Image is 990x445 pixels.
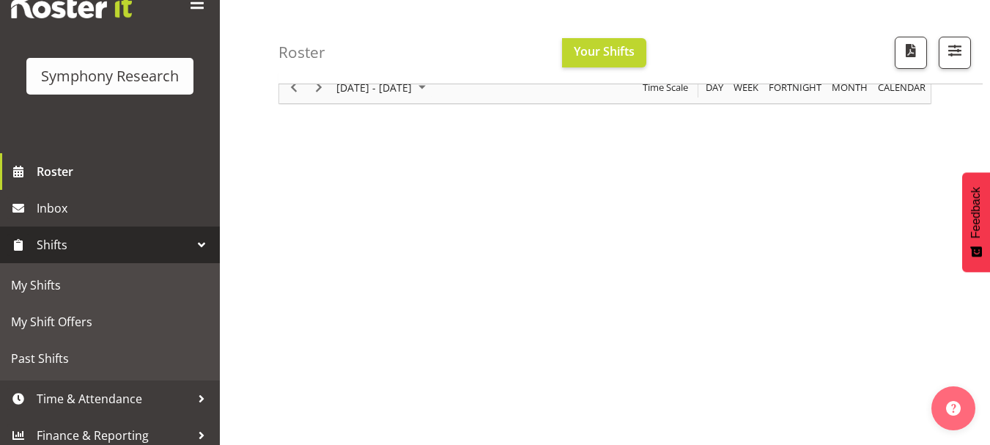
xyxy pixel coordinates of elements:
[11,347,209,369] span: Past Shifts
[640,78,691,97] button: Time Scale
[334,78,432,97] button: August 2025
[278,44,325,61] h4: Roster
[830,78,869,97] span: Month
[946,401,961,416] img: help-xxl-2.png
[731,78,761,97] button: Timeline Week
[562,38,646,67] button: Your Shifts
[704,78,725,97] span: Day
[37,161,213,183] span: Roster
[969,187,983,238] span: Feedback
[732,78,760,97] span: Week
[766,78,824,97] button: Fortnight
[876,78,927,97] span: calendar
[574,43,635,59] span: Your Shifts
[11,274,209,296] span: My Shifts
[306,73,331,103] div: next period
[331,73,435,103] div: August 25 - 31, 2025
[4,267,216,304] a: My Shifts
[962,172,990,272] button: Feedback - Show survey
[939,37,971,69] button: Filter Shifts
[281,73,306,103] div: previous period
[309,78,329,97] button: Next
[767,78,823,97] span: Fortnight
[703,78,726,97] button: Timeline Day
[37,234,191,256] span: Shifts
[41,65,179,87] div: Symphony Research
[37,388,191,410] span: Time & Attendance
[4,304,216,340] a: My Shift Offers
[335,78,413,97] span: [DATE] - [DATE]
[4,340,216,377] a: Past Shifts
[11,311,209,333] span: My Shift Offers
[284,78,304,97] button: Previous
[641,78,690,97] span: Time Scale
[876,78,928,97] button: Month
[37,197,213,219] span: Inbox
[895,37,927,69] button: Download a PDF of the roster according to the set date range.
[830,78,871,97] button: Timeline Month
